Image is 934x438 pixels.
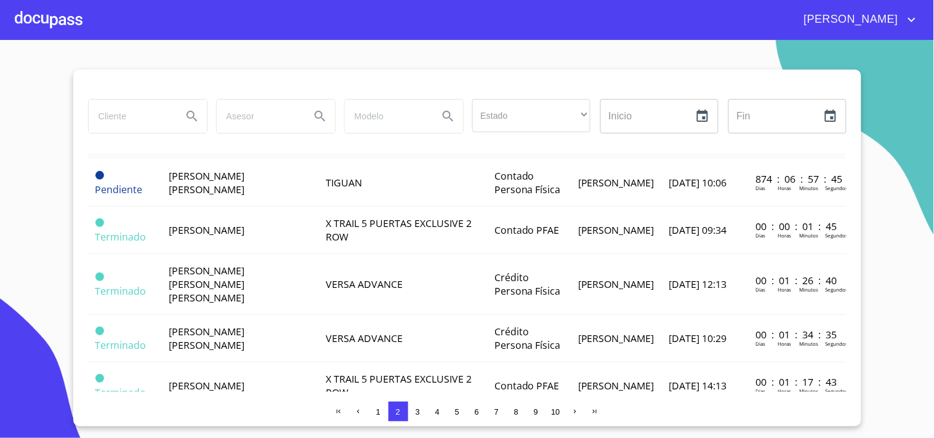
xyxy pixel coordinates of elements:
button: account of current user [795,10,919,30]
button: 9 [526,402,546,421]
span: TIGUAN [326,176,362,189]
p: 00 : 00 : 01 : 45 [755,220,839,233]
span: [PERSON_NAME] [578,332,654,345]
p: Dias [755,286,765,293]
p: 00 : 01 : 17 : 43 [755,375,839,389]
p: Minutos [799,286,818,293]
p: Dias [755,232,765,239]
span: Pendiente [95,183,143,196]
p: Segundos [825,388,848,394]
div: ​ [472,99,590,132]
span: Pendiente [95,171,104,180]
span: [PERSON_NAME] [PERSON_NAME] [169,169,245,196]
input: search [89,100,172,133]
button: Search [433,102,463,131]
span: Terminado [95,386,147,399]
span: Crédito Persona Física [494,325,561,352]
span: X TRAIL 5 PUERTAS EXCLUSIVE 2 ROW [326,372,472,399]
span: Terminado [95,327,104,335]
span: [DATE] 09:34 [669,223,727,237]
span: [PERSON_NAME] [PERSON_NAME] [169,325,245,352]
p: Horas [778,340,791,347]
span: [PERSON_NAME] [PERSON_NAME] [PERSON_NAME] [169,264,245,305]
button: 3 [408,402,428,421]
button: Search [305,102,335,131]
span: Terminado [95,230,147,244]
p: Dias [755,185,765,191]
span: [PERSON_NAME] [578,223,654,237]
span: 2 [396,407,400,416]
span: Terminado [95,338,147,352]
button: 7 [487,402,507,421]
input: search [217,100,300,133]
button: Search [177,102,207,131]
span: 7 [494,407,499,416]
span: VERSA ADVANCE [326,332,403,345]
p: Segundos [825,286,848,293]
p: 00 : 01 : 26 : 40 [755,274,839,287]
span: 9 [534,407,538,416]
button: 1 [369,402,388,421]
span: 10 [551,407,560,416]
span: [PERSON_NAME] [578,176,654,189]
span: 4 [435,407,440,416]
button: 10 [546,402,566,421]
span: X TRAIL 5 PUERTAS EXCLUSIVE 2 ROW [326,217,472,244]
span: 6 [475,407,479,416]
span: 8 [514,407,518,416]
span: [DATE] 14:13 [669,379,727,392]
span: [PERSON_NAME] [578,379,654,392]
p: Horas [778,286,791,293]
span: Contado PFAE [494,223,560,237]
span: [PERSON_NAME] [169,379,245,392]
span: [PERSON_NAME] [578,277,654,291]
span: Contado Persona Física [494,169,561,196]
p: Minutos [799,232,818,239]
p: Dias [755,340,765,347]
input: search [345,100,429,133]
p: 874 : 06 : 57 : 45 [755,172,839,186]
p: Minutos [799,388,818,394]
p: Dias [755,388,765,394]
span: [PERSON_NAME] [169,223,245,237]
span: [DATE] 12:13 [669,277,727,291]
span: 1 [376,407,380,416]
p: Minutos [799,340,818,347]
span: Contado PFAE [494,379,560,392]
p: Horas [778,185,791,191]
span: [DATE] 10:06 [669,176,727,189]
span: Crédito Persona Física [494,271,561,298]
button: 5 [448,402,467,421]
span: Terminado [95,284,147,298]
span: [PERSON_NAME] [795,10,904,30]
span: VERSA ADVANCE [326,277,403,291]
button: 8 [507,402,526,421]
p: Horas [778,232,791,239]
span: [DATE] 10:29 [669,332,727,345]
button: 4 [428,402,448,421]
span: 3 [416,407,420,416]
p: Minutos [799,185,818,191]
p: Horas [778,388,791,394]
p: Segundos [825,232,848,239]
button: 6 [467,402,487,421]
span: Terminado [95,374,104,383]
p: Segundos [825,185,848,191]
button: 2 [388,402,408,421]
span: Terminado [95,218,104,227]
span: Terminado [95,273,104,281]
p: 00 : 01 : 34 : 35 [755,328,839,341]
p: Segundos [825,340,848,347]
span: 5 [455,407,459,416]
